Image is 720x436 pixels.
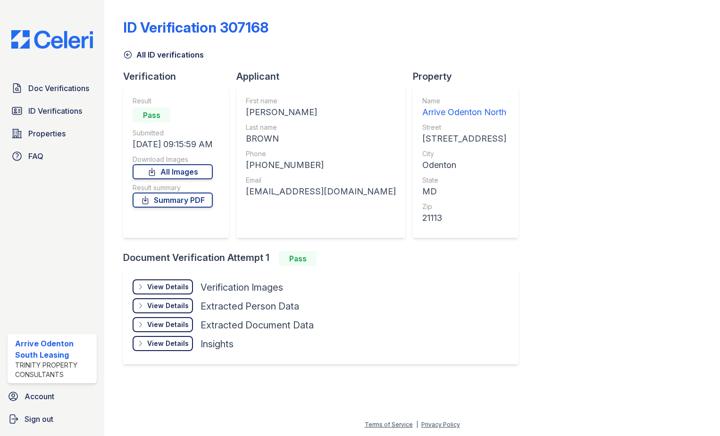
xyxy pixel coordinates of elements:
div: 21113 [422,211,506,225]
a: Summary PDF [133,193,213,208]
a: Privacy Policy [421,421,460,428]
a: All ID verifications [123,49,204,60]
div: | [416,421,418,428]
div: Last name [246,123,396,132]
span: Doc Verifications [28,83,89,94]
div: Odenton [422,159,506,172]
div: [EMAIL_ADDRESS][DOMAIN_NAME] [246,185,396,198]
a: ID Verifications [8,101,97,120]
div: View Details [147,301,189,310]
div: MD [422,185,506,198]
div: View Details [147,339,189,348]
div: View Details [147,320,189,329]
div: View Details [147,282,189,292]
div: [PERSON_NAME] [246,106,396,119]
div: Result [133,96,213,106]
a: Sign out [4,410,100,428]
div: City [422,149,506,159]
div: Arrive Odenton South Leasing [15,338,93,361]
iframe: chat widget [680,398,711,427]
span: Properties [28,128,66,139]
div: Name [422,96,506,106]
img: CE_Logo_Blue-a8612792a0a2168367f1c8372b55b34899dd931a85d93a1a3d3e32e68fde9ad4.png [4,30,100,49]
a: Doc Verifications [8,79,97,98]
a: Name Arrive Odenton North [422,96,506,119]
a: All Images [133,164,213,179]
div: Verification [123,70,236,83]
div: Document Verification Attempt 1 [123,251,526,266]
div: Zip [422,202,506,211]
div: Email [246,176,396,185]
div: Result summary [133,183,213,193]
div: Pass [279,251,317,266]
a: Terms of Service [365,421,413,428]
div: [STREET_ADDRESS] [422,132,506,145]
div: Arrive Odenton North [422,106,506,119]
span: ID Verifications [28,105,82,117]
div: First name [246,96,396,106]
div: Extracted Document Data [201,319,314,332]
div: Applicant [236,70,413,83]
div: Insights [201,337,234,351]
div: Phone [246,149,396,159]
div: Verification Images [201,281,283,294]
div: Trinity Property Consultants [15,361,93,379]
a: Properties [8,124,97,143]
span: Account [25,391,54,402]
span: Sign out [25,413,53,425]
div: [DATE] 09:15:59 AM [133,138,213,151]
div: Street [422,123,506,132]
div: Property [413,70,526,83]
div: Extracted Person Data [201,300,299,313]
span: FAQ [28,151,43,162]
div: Download Images [133,155,213,164]
a: FAQ [8,147,97,166]
div: State [422,176,506,185]
div: Submitted [133,128,213,138]
div: ID Verification 307168 [123,19,268,36]
a: Account [4,387,100,406]
div: BROWN [246,132,396,145]
div: Pass [133,108,170,123]
div: [PHONE_NUMBER] [246,159,396,172]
